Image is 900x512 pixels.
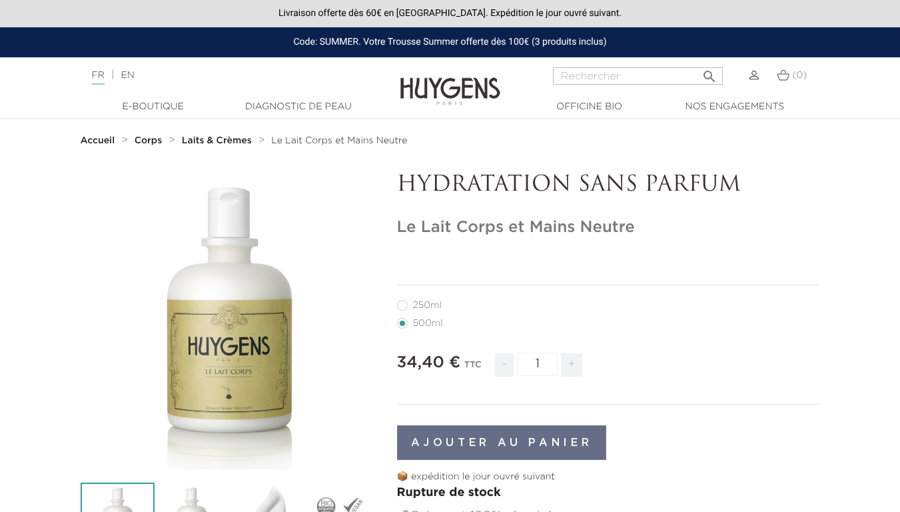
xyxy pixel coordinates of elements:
a: Le Lait Corps et Mains Neutre [271,135,407,146]
a: E-Boutique [87,100,220,114]
h1: Le Lait Corps et Mains Neutre [397,218,820,237]
a: Nos engagements [668,100,801,114]
a: Corps [135,135,165,146]
span: - [495,353,514,377]
a: Laits & Crèmes [182,135,255,146]
p: HYDRATATION SANS PARFUM [397,173,820,198]
label: 500ml [397,318,459,329]
i:  [701,65,717,81]
a: Diagnostic de peau [232,100,365,114]
a: Accueil [81,135,118,146]
button: Ajouter au panier [397,425,607,460]
span: + [561,353,582,377]
button:  [697,63,721,81]
input: Rechercher [553,67,723,85]
span: Rupture de stock [397,487,501,499]
strong: Corps [135,136,163,145]
span: (0) [792,71,807,80]
input: Quantité [518,353,558,376]
a: FR [92,71,105,85]
strong: Accueil [81,136,115,145]
label: 250ml [397,300,458,311]
a: Officine Bio [523,100,656,114]
a: EN [121,71,134,80]
strong: Laits & Crèmes [182,136,252,145]
span: Le Lait Corps et Mains Neutre [271,136,407,145]
p: 📦 expédition le jour ouvré suivant [397,470,820,484]
span: 34,40 € [397,355,461,371]
img: Huygens [400,56,500,107]
div: TTC [464,351,482,387]
div: | [85,67,365,83]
